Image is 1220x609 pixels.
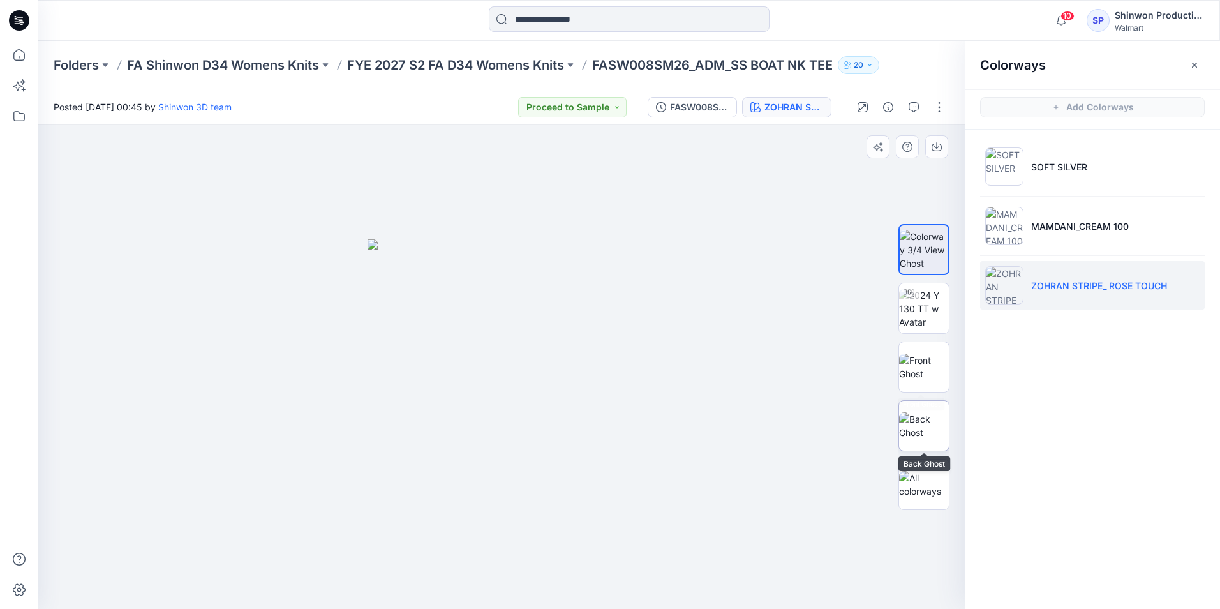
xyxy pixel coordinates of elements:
[899,289,949,329] img: 2024 Y 130 TT w Avatar
[838,56,879,74] button: 20
[1031,160,1087,174] p: SOFT SILVER
[127,56,319,74] a: FA Shinwon D34 Womens Knits
[368,239,636,609] img: eyJhbGciOiJIUzI1NiIsImtpZCI6IjAiLCJzbHQiOiJzZXMiLCJ0eXAiOiJKV1QifQ.eyJkYXRhIjp7InR5cGUiOiJzdG9yYW...
[742,97,831,117] button: ZOHRAN STRIPE_ ROSE TOUCH
[854,58,863,72] p: 20
[1087,9,1110,32] div: SP
[764,100,823,114] div: ZOHRAN STRIPE_ ROSE TOUCH
[347,56,564,74] a: FYE 2027 S2 FA D34 Womens Knits
[985,207,1023,245] img: MAMDANI_CREAM 100
[900,230,948,270] img: Colorway 3/4 View Ghost
[899,412,949,439] img: Back Ghost
[1115,23,1204,33] div: Walmart
[980,57,1046,73] h2: Colorways
[985,266,1023,304] img: ZOHRAN STRIPE_ ROSE TOUCH
[670,100,729,114] div: FASW008SM26_ADM_SS BOAT NK TEE
[54,56,99,74] a: Folders
[878,97,898,117] button: Details
[592,56,833,74] p: FASW008SM26_ADM_SS BOAT NK TEE
[54,100,232,114] span: Posted [DATE] 00:45 by
[1115,8,1204,23] div: Shinwon Production Shinwon Production
[158,101,232,112] a: Shinwon 3D team
[899,354,949,380] img: Front Ghost
[1031,279,1167,292] p: ZOHRAN STRIPE_ ROSE TOUCH
[648,97,737,117] button: FASW008SM26_ADM_SS BOAT NK TEE
[985,147,1023,186] img: SOFT SILVER
[1060,11,1075,21] span: 10
[1031,220,1129,233] p: MAMDANI_CREAM 100
[899,471,949,498] img: All colorways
